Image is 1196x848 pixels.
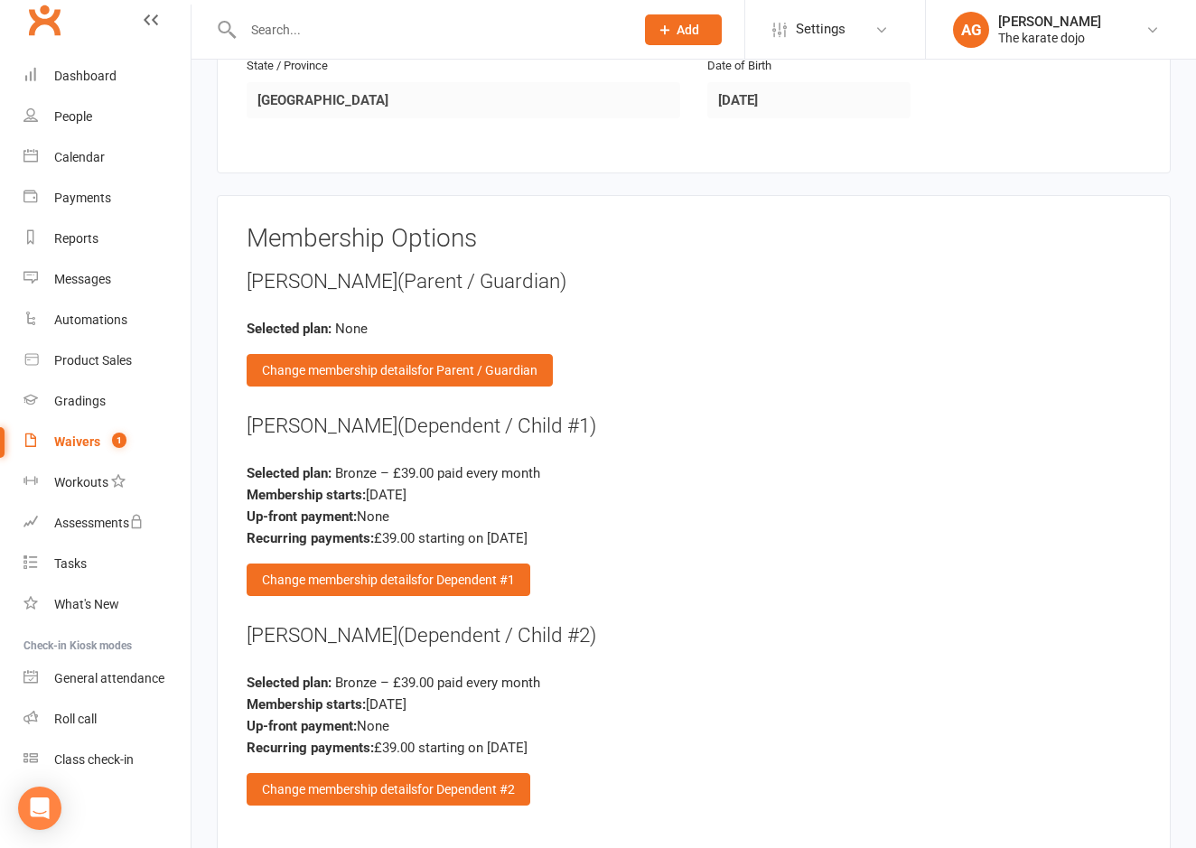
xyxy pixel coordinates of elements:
[796,9,846,50] span: Settings
[247,506,1141,527] div: None
[247,508,357,525] strong: Up-front payment:
[54,752,134,767] div: Class check-in
[417,363,537,377] span: for Parent / Guardian
[23,300,191,340] a: Automations
[54,597,119,611] div: What's New
[247,465,332,481] strong: Selected plan:
[54,516,144,530] div: Assessments
[23,137,191,178] a: Calendar
[707,57,771,76] label: Date of Birth
[247,267,1141,296] div: [PERSON_NAME]
[54,353,132,368] div: Product Sales
[247,354,553,387] div: Change membership details
[112,433,126,448] span: 1
[645,14,722,45] button: Add
[23,56,191,97] a: Dashboard
[998,14,1101,30] div: [PERSON_NAME]
[417,782,515,797] span: for Dependent #2
[247,696,366,713] strong: Membership starts:
[23,259,191,300] a: Messages
[54,475,108,489] div: Workouts
[54,231,98,246] div: Reports
[23,340,191,381] a: Product Sales
[23,422,191,462] a: Waivers 1
[247,484,1141,506] div: [DATE]
[247,773,530,806] div: Change membership details
[18,787,61,830] div: Open Intercom Messenger
[54,109,92,124] div: People
[54,150,105,164] div: Calendar
[23,544,191,584] a: Tasks
[247,225,1141,253] h3: Membership Options
[247,621,1141,650] div: [PERSON_NAME]
[54,712,97,726] div: Roll call
[23,178,191,219] a: Payments
[23,503,191,544] a: Assessments
[54,191,111,205] div: Payments
[677,23,699,37] span: Add
[335,321,368,337] span: None
[23,584,191,625] a: What's New
[23,97,191,137] a: People
[247,321,332,337] strong: Selected plan:
[247,487,366,503] strong: Membership starts:
[54,272,111,286] div: Messages
[23,219,191,259] a: Reports
[247,564,530,596] div: Change membership details
[54,312,127,327] div: Automations
[54,556,87,571] div: Tasks
[247,675,332,691] strong: Selected plan:
[397,414,596,437] span: (Dependent / Child #1)
[23,699,191,740] a: Roll call
[23,740,191,780] a: Class kiosk mode
[397,269,566,293] span: (Parent / Guardian)
[54,434,100,449] div: Waivers
[247,737,1141,759] div: £39.00 starting on [DATE]
[247,715,1141,737] div: None
[54,69,117,83] div: Dashboard
[247,530,374,546] strong: Recurring payments:
[23,462,191,503] a: Workouts
[247,57,328,76] label: State / Province
[247,412,1141,441] div: [PERSON_NAME]
[23,658,191,699] a: General attendance kiosk mode
[998,30,1101,46] div: The karate dojo
[247,694,1141,715] div: [DATE]
[54,394,106,408] div: Gradings
[335,675,540,691] span: Bronze – £39.00 paid every month
[417,573,515,587] span: for Dependent #1
[247,718,357,734] strong: Up-front payment:
[335,465,540,481] span: Bronze – £39.00 paid every month
[238,17,621,42] input: Search...
[54,671,164,685] div: General attendance
[23,381,191,422] a: Gradings
[247,527,1141,549] div: £39.00 starting on [DATE]
[397,623,596,647] span: (Dependent / Child #2)
[247,740,374,756] strong: Recurring payments:
[953,12,989,48] div: AG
